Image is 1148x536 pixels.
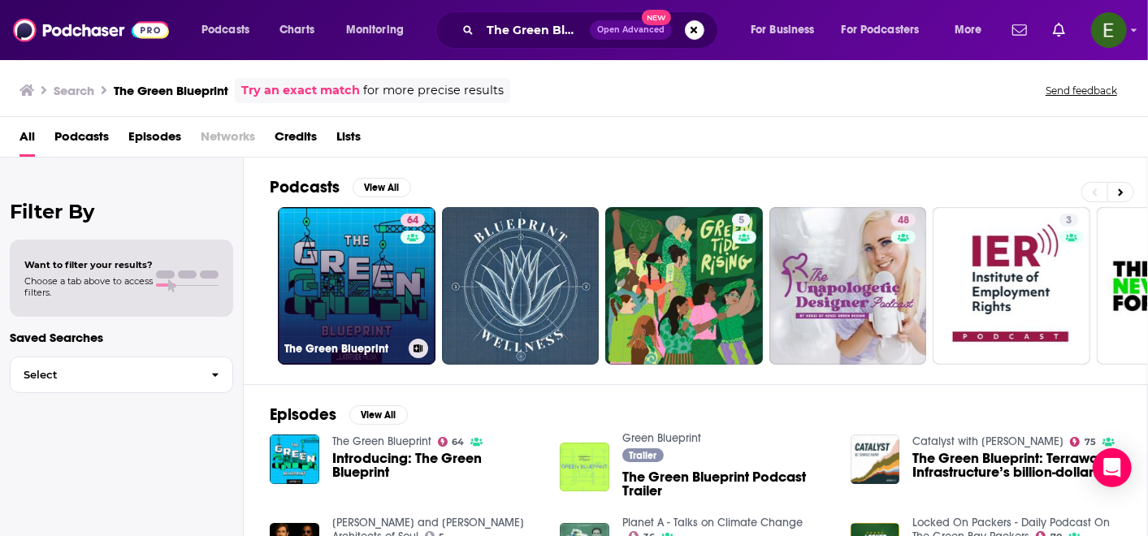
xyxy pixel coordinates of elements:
button: Show profile menu [1091,12,1127,48]
h3: The Green Blueprint [284,342,402,356]
a: All [19,123,35,157]
a: Podcasts [54,123,109,157]
p: Saved Searches [10,330,233,345]
h2: Filter By [10,200,233,223]
button: open menu [831,17,943,43]
h3: The Green Blueprint [114,83,228,98]
button: Select [10,357,233,393]
span: For Business [751,19,815,41]
a: Show notifications dropdown [1046,16,1072,44]
h2: Episodes [270,404,336,425]
span: For Podcasters [842,19,920,41]
button: View All [349,405,408,425]
a: 5 [732,214,751,227]
span: 48 [898,213,909,229]
a: 3 [933,207,1090,365]
span: Open Advanced [597,26,665,34]
img: User Profile [1091,12,1127,48]
span: Monitoring [346,19,404,41]
span: Want to filter your results? [24,259,153,270]
a: Green Blueprint [622,431,701,445]
a: Episodes [128,123,181,157]
img: The Green Blueprint: Terrawatt Infrastructure’s billion-dollar strategy [851,434,900,484]
a: EpisodesView All [270,404,408,425]
span: Trailer [630,451,657,460]
span: 64 [407,213,418,229]
button: Open AdvancedNew [590,20,672,40]
span: Select [11,370,198,380]
span: More [955,19,982,41]
span: for more precise results [363,81,504,100]
button: open menu [739,17,835,43]
button: open menu [943,17,1003,43]
div: Search podcasts, credits, & more... [451,11,734,49]
button: open menu [335,17,425,43]
a: Charts [269,17,324,43]
img: Podchaser - Follow, Share and Rate Podcasts [13,15,169,45]
img: Introducing: The Green Blueprint [270,434,319,484]
a: The Green Blueprint: Terrawatt Infrastructure’s billion-dollar strategy [912,452,1121,479]
a: Planet A - Talks on Climate Change [622,516,803,530]
span: Networks [201,123,255,157]
a: The Green Blueprint Podcast Trailer [622,470,831,498]
span: New [642,10,671,25]
span: Charts [279,19,314,41]
a: PodcastsView All [270,177,411,197]
h3: Search [54,83,94,98]
span: 3 [1066,213,1072,229]
span: 5 [739,213,744,229]
h2: Podcasts [270,177,340,197]
span: Logged in as Emily.Kaplan [1091,12,1127,48]
a: Try an exact match [241,81,360,100]
div: Open Intercom Messenger [1093,448,1132,487]
a: The Green Blueprint [332,434,431,448]
a: 64 [401,214,425,227]
a: Catalyst with Shayle Kann [912,434,1064,448]
a: Show notifications dropdown [1006,16,1033,44]
a: 64 [438,437,465,447]
button: View All [353,178,411,197]
a: Lists [336,123,361,157]
button: Send feedback [1041,84,1122,97]
a: 75 [1070,437,1096,447]
a: 48 [891,214,916,227]
a: Credits [275,123,317,157]
a: 64The Green Blueprint [278,207,435,365]
span: 75 [1085,439,1096,446]
input: Search podcasts, credits, & more... [480,17,590,43]
a: 48 [769,207,927,365]
a: 3 [1059,214,1078,227]
span: 64 [452,439,464,446]
span: Choose a tab above to access filters. [24,275,153,298]
img: The Green Blueprint Podcast Trailer [560,443,609,492]
a: Introducing: The Green Blueprint [332,452,541,479]
a: 5 [605,207,763,365]
span: Podcasts [201,19,249,41]
button: open menu [190,17,271,43]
